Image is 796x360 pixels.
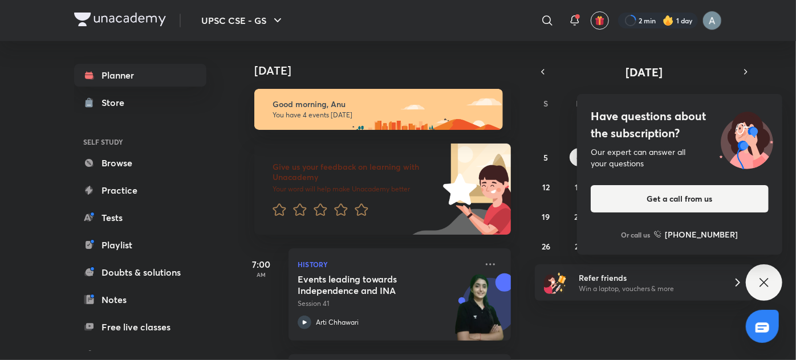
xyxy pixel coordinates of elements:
[663,15,674,26] img: streak
[544,98,549,109] abbr: Sunday
[316,317,359,328] p: Arti Chhawari
[74,13,166,29] a: Company Logo
[544,152,549,163] abbr: October 5, 2025
[238,257,284,271] h5: 7:00
[404,144,511,235] img: feedback_image
[537,148,555,166] button: October 5, 2025
[542,182,550,193] abbr: October 12, 2025
[273,185,439,194] p: Your word will help make Unacademy better
[537,237,555,255] button: October 26, 2025
[74,91,206,114] a: Store
[537,207,555,226] button: October 19, 2025
[74,206,206,229] a: Tests
[74,316,206,338] a: Free live classes
[273,162,439,182] h6: Give us your feedback on learning with Unacademy
[273,99,493,109] h6: Good morning, Anu
[626,64,663,80] span: [DATE]
[298,257,477,271] p: History
[570,237,588,255] button: October 27, 2025
[542,211,550,222] abbr: October 19, 2025
[74,132,206,152] h6: SELF STUDY
[575,241,583,252] abbr: October 27, 2025
[591,146,769,169] div: Our expert can answer all your questions
[665,228,738,240] h6: [PHONE_NUMBER]
[591,11,609,30] button: avatar
[448,273,511,352] img: unacademy
[575,182,583,193] abbr: October 13, 2025
[551,64,738,80] button: [DATE]
[570,148,588,166] button: October 6, 2025
[74,261,206,284] a: Doubts & solutions
[74,288,206,311] a: Notes
[74,234,206,256] a: Playlist
[254,89,503,130] img: morning
[74,13,166,26] img: Company Logo
[74,152,206,174] a: Browse
[576,98,583,109] abbr: Monday
[238,271,284,278] p: AM
[710,108,782,169] img: ttu_illustration_new.svg
[537,178,555,196] button: October 12, 2025
[101,96,131,109] div: Store
[570,178,588,196] button: October 13, 2025
[194,9,291,32] button: UPSC CSE - GS
[570,207,588,226] button: October 20, 2025
[74,64,206,87] a: Planner
[595,15,605,26] img: avatar
[542,241,550,252] abbr: October 26, 2025
[591,185,769,212] button: Get a call from us
[574,211,583,222] abbr: October 20, 2025
[254,64,522,77] h4: [DATE]
[579,284,719,294] p: Win a laptop, vouchers & more
[544,271,567,294] img: referral
[622,230,651,240] p: Or call us
[273,111,493,120] p: You have 4 events [DATE]
[579,272,719,284] h6: Refer friends
[298,298,477,309] p: Session 41
[702,11,722,30] img: Anu Singh
[298,273,440,296] h5: Events leading towards Independence and INA
[654,228,738,240] a: [PHONE_NUMBER]
[74,179,206,202] a: Practice
[591,108,769,142] h4: Have questions about the subscription?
